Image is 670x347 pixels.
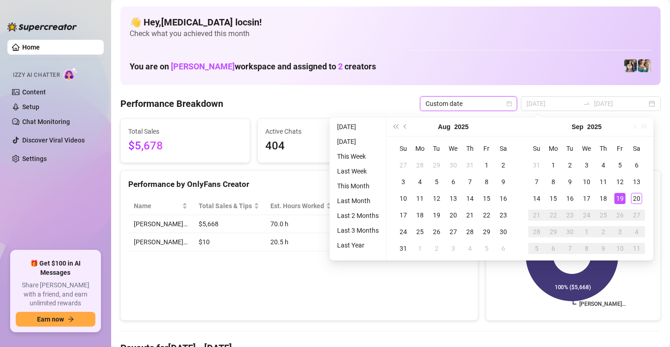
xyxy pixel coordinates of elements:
[445,190,462,207] td: 2025-08-13
[464,193,476,204] div: 14
[478,223,495,240] td: 2025-08-29
[498,210,509,221] div: 23
[462,223,478,240] td: 2025-08-28
[265,233,337,251] td: 20.5 h
[528,207,545,223] td: 2025-09-21
[631,226,642,237] div: 4
[531,176,542,187] div: 7
[578,140,595,157] th: We
[395,207,412,223] td: 2025-08-17
[531,210,542,221] div: 21
[128,233,193,251] td: [PERSON_NAME]…
[578,190,595,207] td: 2025-09-17
[412,157,428,173] td: 2025-07-28
[528,140,545,157] th: Su
[528,240,545,257] td: 2025-10-05
[478,240,495,257] td: 2025-09-05
[398,160,409,171] div: 27
[564,243,576,254] div: 7
[628,157,645,173] td: 2025-09-06
[13,71,60,80] span: Izzy AI Chatter
[412,207,428,223] td: 2025-08-18
[481,160,492,171] div: 1
[333,136,382,147] li: [DATE]
[448,243,459,254] div: 3
[7,22,77,31] img: logo-BBDzfeDw.svg
[270,201,324,211] div: Est. Hours Worked
[612,140,628,157] th: Fr
[495,157,512,173] td: 2025-08-02
[398,210,409,221] div: 17
[528,157,545,173] td: 2025-08-31
[414,176,426,187] div: 4
[63,67,78,81] img: AI Chatter
[495,140,512,157] th: Sa
[612,190,628,207] td: 2025-09-19
[395,240,412,257] td: 2025-08-31
[428,140,445,157] th: Tu
[638,59,651,72] img: Zaddy
[464,160,476,171] div: 31
[578,223,595,240] td: 2025-10-01
[628,173,645,190] td: 2025-09-13
[581,243,592,254] div: 8
[428,190,445,207] td: 2025-08-12
[595,207,612,223] td: 2025-09-25
[478,173,495,190] td: 2025-08-08
[498,160,509,171] div: 2
[37,316,64,323] span: Earn now
[448,193,459,204] div: 13
[562,223,578,240] td: 2025-09-30
[464,176,476,187] div: 7
[481,176,492,187] div: 8
[614,193,626,204] div: 19
[594,99,647,109] input: End date
[528,223,545,240] td: 2025-09-28
[128,215,193,233] td: [PERSON_NAME]…
[581,210,592,221] div: 24
[22,43,40,51] a: Home
[624,59,637,72] img: Katy
[507,101,512,106] span: calendar
[595,190,612,207] td: 2025-09-18
[498,243,509,254] div: 6
[481,210,492,221] div: 22
[495,207,512,223] td: 2025-08-23
[548,210,559,221] div: 22
[398,193,409,204] div: 10
[587,118,601,136] button: Choose a year
[462,140,478,157] th: Th
[631,160,642,171] div: 6
[578,207,595,223] td: 2025-09-24
[445,140,462,157] th: We
[612,223,628,240] td: 2025-10-03
[583,100,590,107] span: to
[431,226,442,237] div: 26
[428,240,445,257] td: 2025-09-02
[395,173,412,190] td: 2025-08-03
[398,226,409,237] div: 24
[545,157,562,173] td: 2025-09-01
[428,207,445,223] td: 2025-08-19
[631,193,642,204] div: 20
[595,157,612,173] td: 2025-09-04
[398,176,409,187] div: 3
[545,173,562,190] td: 2025-09-08
[333,210,382,221] li: Last 2 Months
[448,210,459,221] div: 20
[395,140,412,157] th: Su
[333,121,382,132] li: [DATE]
[581,176,592,187] div: 10
[545,140,562,157] th: Mo
[595,140,612,157] th: Th
[562,140,578,157] th: Tu
[412,140,428,157] th: Mo
[445,173,462,190] td: 2025-08-06
[631,176,642,187] div: 13
[528,190,545,207] td: 2025-09-14
[531,226,542,237] div: 28
[128,178,470,191] div: Performance by OnlyFans Creator
[578,157,595,173] td: 2025-09-03
[401,118,411,136] button: Previous month (PageUp)
[564,226,576,237] div: 30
